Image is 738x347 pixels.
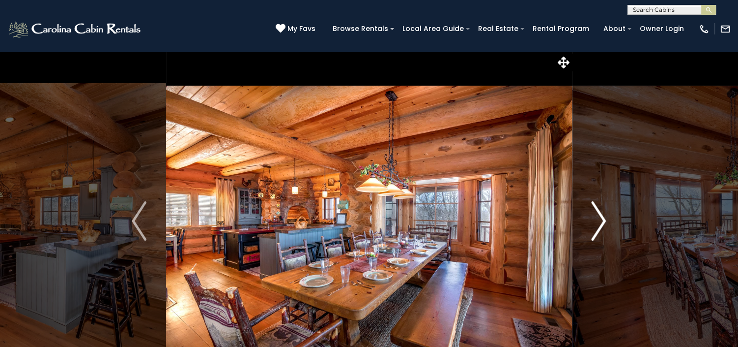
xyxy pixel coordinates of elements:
[132,201,146,241] img: arrow
[592,201,606,241] img: arrow
[7,19,143,39] img: White-1-2.png
[328,21,393,36] a: Browse Rentals
[276,24,318,34] a: My Favs
[528,21,594,36] a: Rental Program
[473,21,523,36] a: Real Estate
[397,21,469,36] a: Local Area Guide
[720,24,731,34] img: mail-regular-white.png
[635,21,689,36] a: Owner Login
[699,24,710,34] img: phone-regular-white.png
[598,21,630,36] a: About
[287,24,315,34] span: My Favs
